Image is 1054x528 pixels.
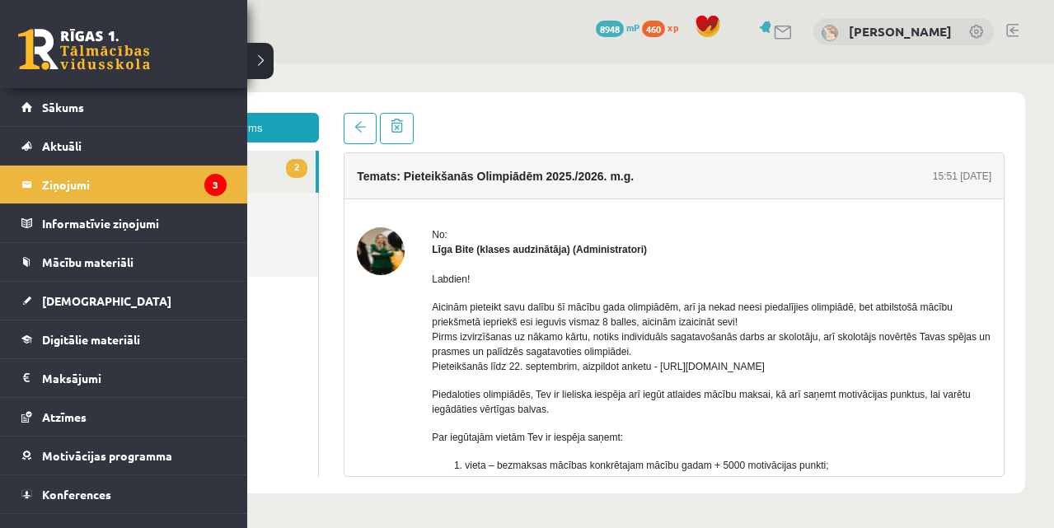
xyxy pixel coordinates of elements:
[399,395,925,409] li: vieta – bezmaksas mācības konkrētajam mācību gadam + 5000 motivācijas punkti;
[642,21,686,34] a: 460 xp
[596,21,639,34] a: 8948 mP
[366,208,925,223] p: Labdien!
[42,487,111,502] span: Konferences
[42,166,227,203] legend: Ziņojumi
[366,236,925,311] p: Aicinām pieteikt savu dalību šī mācību gada olimpiādēm, arī ja nekad neesi piedalījies olimpiādē,...
[21,127,227,165] a: Aktuāli
[42,138,82,153] span: Aktuāli
[867,105,925,120] div: 15:51 [DATE]
[399,409,925,424] li: vieta – 75% atlaide konkrētajam mācību gadam + 4000 motivācijas punkti;
[366,367,925,381] p: Par iegūtajām vietām Tev ir iespēja saņemt:
[21,243,227,281] a: Mācību materiāli
[42,448,172,463] span: Motivācijas programma
[21,166,227,203] a: Ziņojumi3
[21,475,227,513] a: Konferences
[291,106,568,119] h4: Temats: Pieteikšanās Olimpiādēm 2025./2026. m.g.
[42,293,171,308] span: [DEMOGRAPHIC_DATA]
[21,398,227,436] a: Atzīmes
[291,164,339,212] img: Līga Bite (klases audzinātāja)
[21,359,227,397] a: Maksājumi
[21,88,227,126] a: Sākums
[21,204,227,242] a: Informatīvie ziņojumi
[49,87,250,129] a: 2Ienākošie
[42,100,84,114] span: Sākums
[42,409,87,424] span: Atzīmes
[366,180,581,192] strong: Līga Bite (klases audzinātāja) (Administratori)
[49,49,253,79] a: Jauns ziņojums
[822,25,838,41] img: Marta Laura Neļķe
[42,204,227,242] legend: Informatīvie ziņojumi
[642,21,665,37] span: 460
[49,129,252,171] a: Nosūtītie
[366,164,925,179] div: No:
[626,21,639,34] span: mP
[42,359,227,397] legend: Maksājumi
[204,174,227,196] i: 3
[49,171,252,213] a: Dzēstie
[21,437,227,474] a: Motivācijas programma
[849,23,952,40] a: [PERSON_NAME]
[42,332,140,347] span: Digitālie materiāli
[42,255,134,269] span: Mācību materiāli
[21,320,227,358] a: Digitālie materiāli
[668,21,678,34] span: xp
[220,96,241,114] span: 2
[18,29,150,70] a: Rīgas 1. Tālmācības vidusskola
[596,21,624,37] span: 8948
[21,282,227,320] a: [DEMOGRAPHIC_DATA]
[366,324,925,353] p: Piedaloties olimpiādēs, Tev ir lieliska iespēja arī iegūt atlaides mācību maksai, kā arī saņemt m...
